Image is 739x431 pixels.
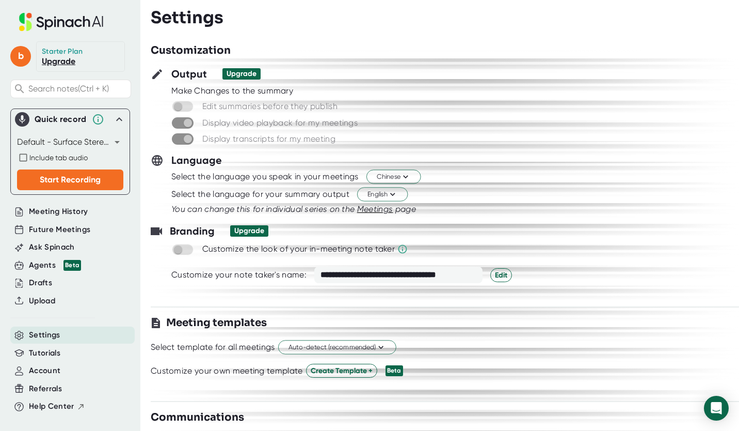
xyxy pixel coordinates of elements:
[42,47,83,56] div: Starter Plan
[10,46,31,67] span: b
[366,170,421,184] button: Chinese
[29,401,85,412] button: Help Center
[171,204,416,214] i: You can change this for individual series on the page
[367,190,397,199] span: English
[29,401,74,412] span: Help Center
[171,152,222,168] h3: Language
[202,101,338,112] div: Edit summaries before they publish
[29,383,62,395] button: Referrals
[171,270,307,280] div: Customize your note taker's name:
[40,175,101,184] span: Start Recording
[495,270,507,281] span: Edit
[278,341,396,355] button: Auto-detect (recommended)
[227,69,256,79] div: Upgrade
[357,203,393,215] button: Meetings
[151,43,231,58] h3: Customization
[29,259,81,271] div: Agents
[490,268,512,282] button: Edit
[29,347,60,359] button: Tutorials
[311,365,373,376] span: Create Template +
[42,56,75,66] a: Upgrade
[202,118,358,128] div: Display video playback for my meetings
[306,364,377,378] button: Create Template +
[29,295,55,307] button: Upload
[29,277,52,289] button: Drafts
[29,206,88,218] button: Meeting History
[234,226,264,236] div: Upgrade
[28,84,109,94] span: Search notes (Ctrl + K)
[29,153,88,162] span: Include tab audio
[151,342,275,352] div: Select template for all meetings
[29,329,60,341] button: Settings
[171,66,207,82] h3: Output
[151,366,303,376] div: Customize your own meeting template
[288,343,386,352] span: Auto-detect (recommended)
[151,8,223,27] h3: Settings
[704,396,729,421] div: Open Intercom Messenger
[171,172,359,182] div: Select the language you speak in your meetings
[17,170,123,190] button: Start Recording
[166,315,267,331] h3: Meeting templates
[35,114,87,125] div: Quick record
[170,223,215,239] h3: Branding
[171,86,739,96] div: Make Changes to the summary
[15,109,125,130] div: Quick record
[63,260,81,271] div: Beta
[357,204,393,214] span: Meetings
[385,365,403,376] div: Beta
[29,365,60,377] button: Account
[357,188,408,202] button: English
[17,134,123,150] div: Default - Surface Stereo Microphones (Surface High Definition Audio)
[171,189,349,199] div: Select the language for your summary output
[202,244,395,254] div: Customize the look of your in-meeting note taker
[202,134,335,144] div: Display transcripts for my meeting
[151,410,244,425] h3: Communications
[17,151,123,164] div: Record both your microphone and the audio from your browser tab (e.g., videos, meetings, etc.)
[29,241,75,253] button: Ask Spinach
[29,224,90,236] button: Future Meetings
[29,259,81,271] button: Agents Beta
[377,172,411,182] span: Chinese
